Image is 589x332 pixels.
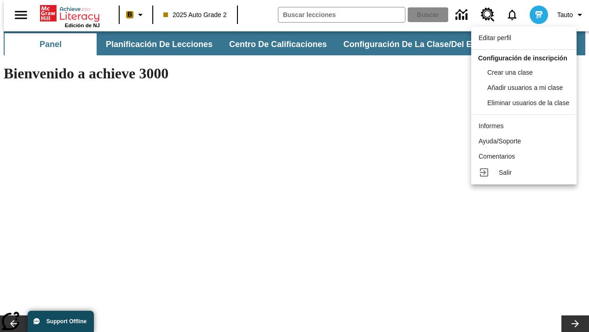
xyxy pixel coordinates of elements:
[478,54,567,62] span: Configuración de inscripción
[487,99,569,107] span: Eliminar usuarios de la clase
[4,7,134,16] body: Máximo 600 caracteres
[479,34,511,41] span: Editar perfil
[487,84,563,91] span: Añadir usuarios a mi clase
[487,69,533,76] span: Crear una clase
[479,137,521,145] span: Ayuda/Soporte
[499,169,512,176] span: Salir
[479,153,515,160] span: Comentarios
[479,122,503,130] span: Informes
